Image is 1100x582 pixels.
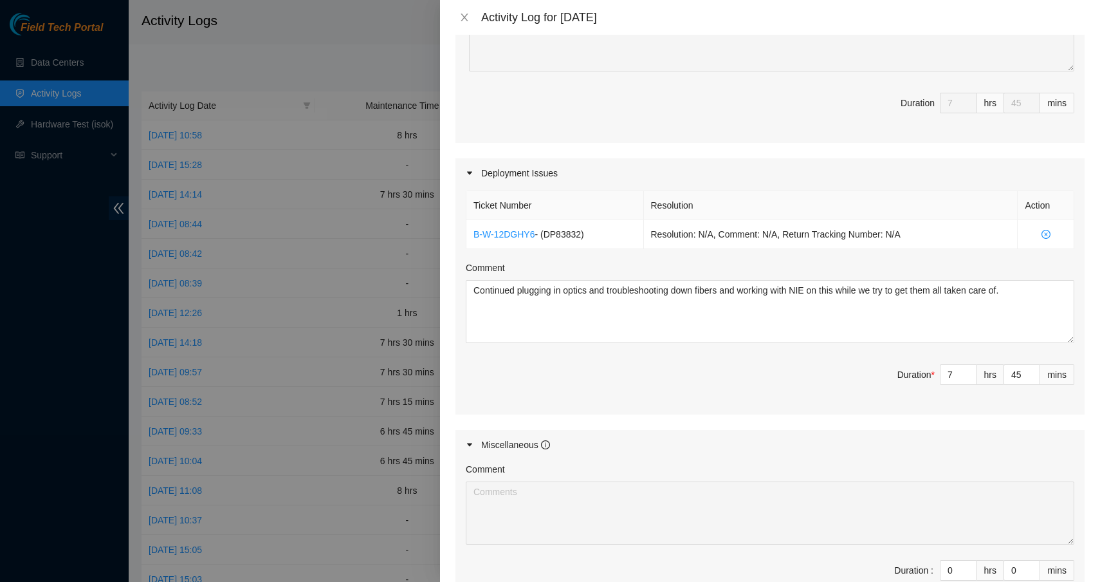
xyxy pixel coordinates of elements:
[481,438,550,452] div: Miscellaneous
[466,169,473,177] span: caret-right
[455,158,1085,188] div: Deployment Issues
[535,229,583,239] span: - ( DP83832 )
[1040,364,1074,385] div: mins
[466,441,473,449] span: caret-right
[473,229,535,239] a: B-W-12DGHY6
[977,93,1004,113] div: hrs
[897,368,935,382] div: Duration
[977,364,1004,385] div: hrs
[481,10,1085,24] div: Activity Log for [DATE]
[455,430,1085,460] div: Miscellaneous info-circle
[644,220,1018,249] td: Resolution: N/A, Comment: N/A, Return Tracking Number: N/A
[459,12,470,23] span: close
[1040,560,1074,581] div: mins
[977,560,1004,581] div: hrs
[466,280,1074,343] textarea: Comment
[466,482,1074,545] textarea: Comment
[1025,230,1067,239] span: close-circle
[1018,191,1074,220] th: Action
[466,462,505,476] label: Comment
[644,191,1018,220] th: Resolution
[466,191,644,220] th: Ticket Number
[455,12,473,24] button: Close
[469,8,1074,71] textarea: Comment
[541,440,550,449] span: info-circle
[466,261,505,275] label: Comment
[1040,93,1074,113] div: mins
[901,96,935,110] div: Duration
[894,563,933,577] div: Duration :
